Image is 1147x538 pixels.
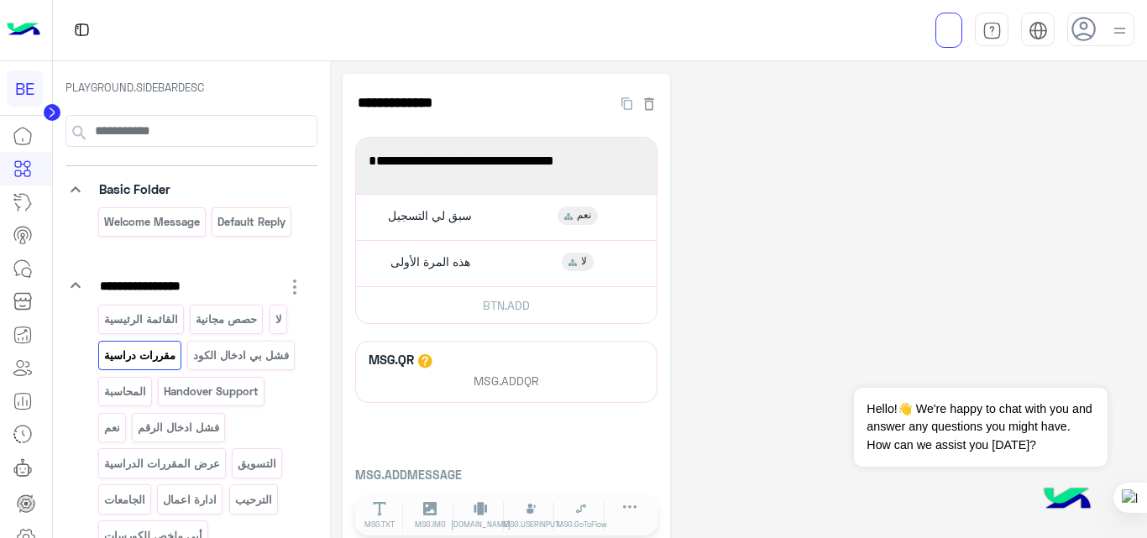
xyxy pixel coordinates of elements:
i: keyboard_arrow_down [65,275,86,295]
p: فشل ادخال الرقم [137,418,221,437]
span: [DOMAIN_NAME] [451,519,511,530]
img: tab [1029,21,1048,40]
p: نعم [102,418,121,437]
p: لا [274,310,282,329]
span: MSG.TXT [364,519,395,530]
p: PLAYGROUND.SIDEBARDESC [65,80,317,97]
p: Handover Support [163,382,260,401]
span: سبق وسجلت معنا؟ ولا هذي أول مرة؟ 😊 [369,150,644,172]
img: tab [71,19,92,40]
p: الجامعات [102,490,146,509]
button: PLAYGROUND.DUPLICATEFLOW [613,93,641,112]
p: مقررات دراسية [102,346,176,365]
button: MSG.IMG [407,501,454,531]
div: لا [562,253,594,271]
span: MSG.USERINPUT [503,519,559,530]
a: tab [975,13,1008,48]
p: فشل بي ادخال الكود [192,346,291,365]
span: سبق لي التسجيل [388,208,472,223]
img: Logo [7,13,40,48]
img: profile [1109,20,1130,41]
button: DELETE FLOW [641,93,657,112]
p: التسويق [237,454,278,473]
button: MSG.TXT [357,501,404,531]
p: عرض المقررات الدراسية [102,454,221,473]
button: MSG.GoToFlow [558,501,605,531]
p: ادارة اعمال [162,490,218,509]
button: MSG.ADDQR [443,368,569,394]
span: MSG.GoToFlow [557,519,607,530]
span: هذه المرة الأولى [390,254,470,269]
p: Welcome Message [102,212,201,232]
h6: MSG.QR [364,352,418,367]
span: MSG.ADDQR [474,373,539,388]
img: hulul-logo.png [1038,471,1097,530]
span: لا [581,254,587,269]
p: القائمة الرئيسية [102,310,179,329]
button: [DOMAIN_NAME] [458,501,505,531]
div: BE [7,71,43,107]
p: الترحيب [233,490,273,509]
img: tab [982,21,1002,40]
span: نعم [577,208,591,223]
span: Basic Folder [99,181,170,196]
button: BTN.ADD [356,286,657,324]
span: MSG.IMG [415,519,446,530]
div: نعم [558,206,598,225]
p: حصص مجانية [195,310,259,329]
p: المحاسبة [102,382,147,401]
p: MSG.ADDMESSAGE [355,466,657,483]
p: Default reply [217,212,287,232]
button: MSG.USERINPUT [508,501,555,531]
span: Hello!👋 We're happy to chat with you and answer any questions you might have. How can we assist y... [854,388,1107,467]
i: keyboard_arrow_down [65,180,86,200]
